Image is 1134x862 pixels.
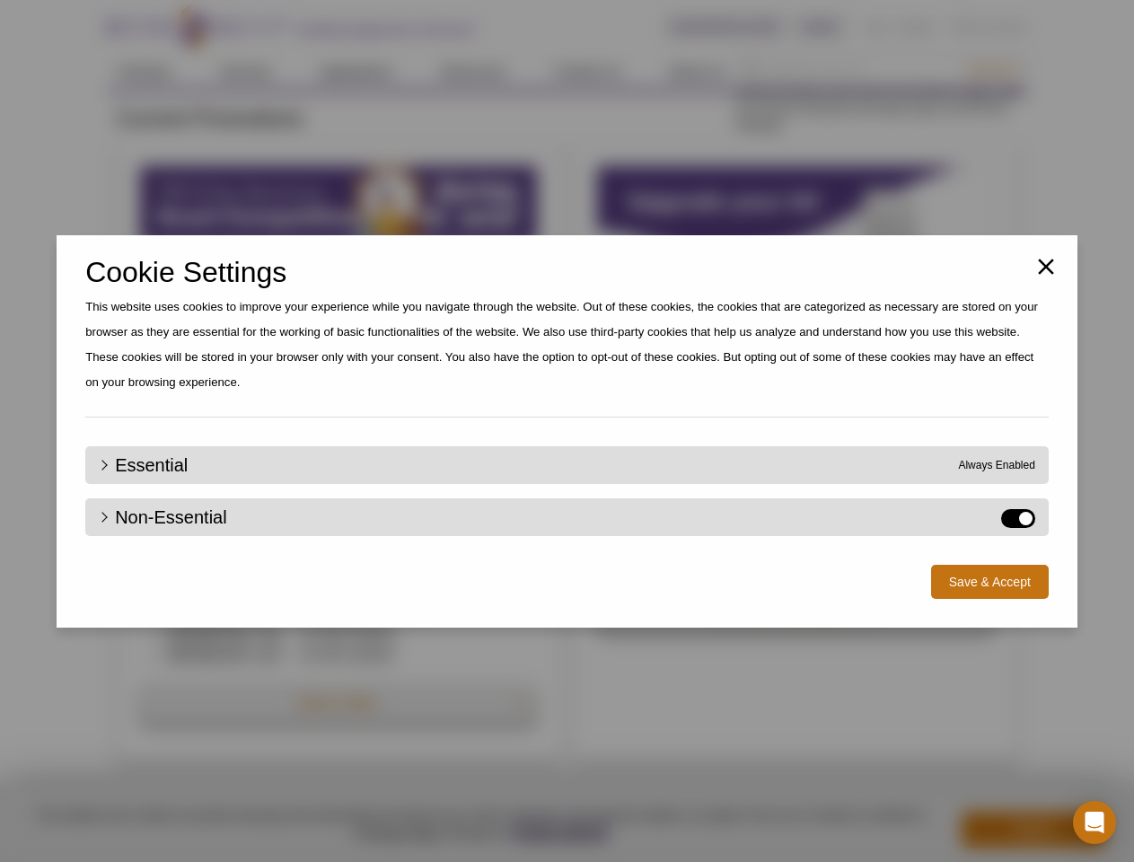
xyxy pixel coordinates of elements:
button: Save & Accept [931,565,1049,599]
a: Non-Essential [99,509,227,525]
h2: Cookie Settings [85,264,1049,280]
span: Always Enabled [958,457,1034,473]
div: Open Intercom Messenger [1073,801,1116,844]
a: Essential [99,457,188,473]
p: This website uses cookies to improve your experience while you navigate through the website. Out ... [85,295,1049,395]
